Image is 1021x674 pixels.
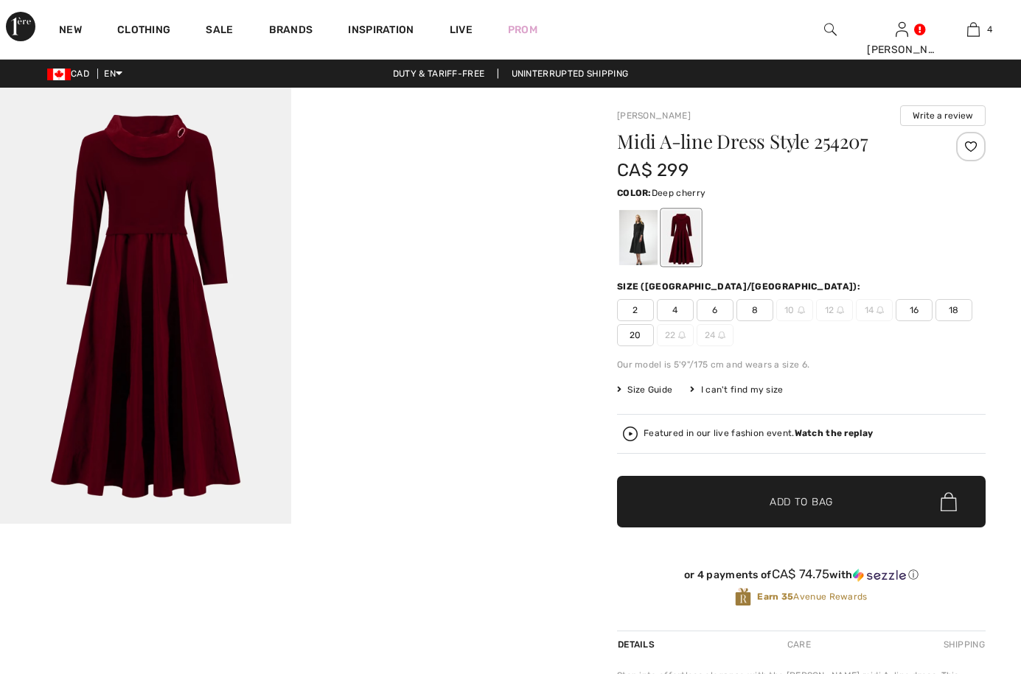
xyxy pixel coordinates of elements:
[940,631,986,658] div: Shipping
[617,567,986,587] div: or 4 payments ofCA$ 74.75withSezzle Click to learn more about Sezzle
[896,21,908,38] img: My Info
[47,69,95,79] span: CAD
[697,324,733,346] span: 24
[735,587,751,607] img: Avenue Rewards
[206,24,233,39] a: Sale
[617,160,689,180] span: CA$ 299
[47,69,71,80] img: Canadian Dollar
[59,24,82,39] a: New
[718,331,725,339] img: ring-m.svg
[617,358,986,371] div: Our model is 5'9"/175 cm and wears a size 6.
[617,567,986,582] div: or 4 payments of with
[508,22,537,38] a: Prom
[617,132,924,151] h1: Midi A-line Dress Style 254207
[104,69,122,79] span: EN
[967,21,980,38] img: My Bag
[657,299,694,321] span: 4
[117,24,170,39] a: Clothing
[690,383,783,396] div: I can't find my size
[617,188,652,198] span: Color:
[900,105,986,126] button: Write a review
[617,383,672,396] span: Size Guide
[896,22,908,36] a: Sign In
[617,476,986,527] button: Add to Bag
[348,24,414,39] span: Inspiration
[652,188,705,198] span: Deep cherry
[617,299,654,321] span: 2
[987,23,992,36] span: 4
[867,42,937,57] div: [PERSON_NAME]
[269,24,313,39] a: Brands
[697,299,733,321] span: 6
[619,210,658,265] div: Black
[623,426,638,441] img: Watch the replay
[617,631,658,658] div: Details
[736,299,773,321] span: 8
[662,210,700,265] div: Deep cherry
[678,331,686,339] img: ring-m.svg
[450,22,473,38] a: Live
[775,631,823,658] div: Care
[617,324,654,346] span: 20
[938,21,1008,38] a: 4
[644,429,873,438] div: Featured in our live fashion event.
[617,110,691,121] a: [PERSON_NAME]
[657,324,694,346] span: 22
[617,280,863,293] div: Size ([GEOGRAPHIC_DATA]/[GEOGRAPHIC_DATA]):
[6,12,35,41] img: 1ère Avenue
[824,21,837,38] img: search the website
